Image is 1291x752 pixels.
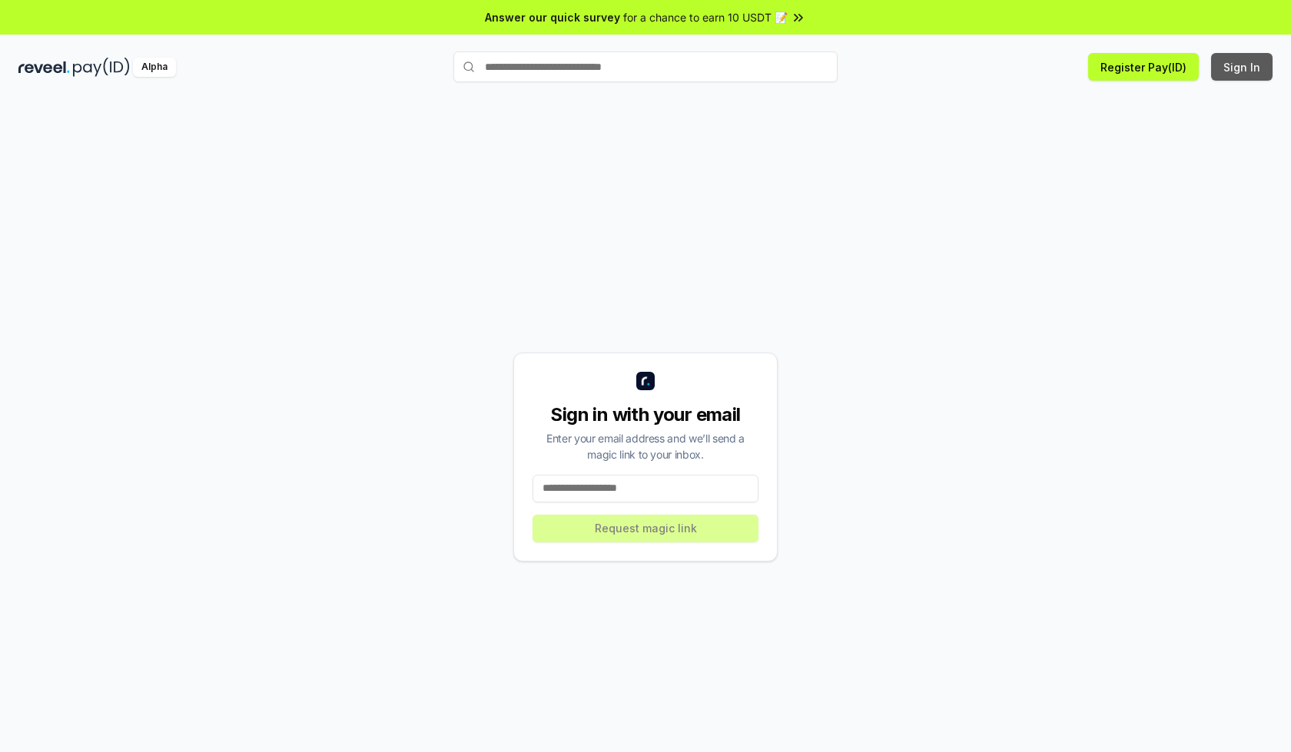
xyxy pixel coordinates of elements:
div: Enter your email address and we’ll send a magic link to your inbox. [533,430,758,462]
img: pay_id [73,58,130,77]
img: reveel_dark [18,58,70,77]
div: Sign in with your email [533,403,758,427]
img: logo_small [636,372,655,390]
button: Register Pay(ID) [1088,53,1199,81]
div: Alpha [133,58,176,77]
button: Sign In [1211,53,1273,81]
span: Answer our quick survey [485,9,620,25]
span: for a chance to earn 10 USDT 📝 [623,9,788,25]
